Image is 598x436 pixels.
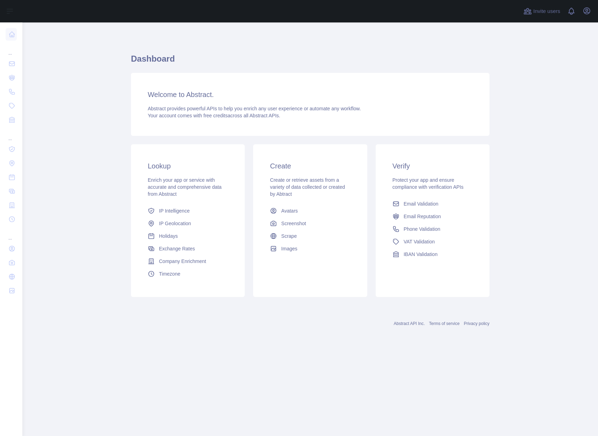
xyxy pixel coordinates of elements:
h3: Lookup [148,161,228,171]
span: Email Validation [404,200,438,207]
span: Invite users [533,7,560,15]
span: IP Intelligence [159,207,190,214]
a: VAT Validation [390,235,475,248]
div: ... [6,42,17,56]
h3: Welcome to Abstract. [148,90,473,99]
span: IP Geolocation [159,220,191,227]
a: Holidays [145,230,231,242]
a: IP Geolocation [145,217,231,230]
a: Abstract API Inc. [394,321,425,326]
span: Images [281,245,297,252]
h1: Dashboard [131,53,489,70]
a: Email Reputation [390,210,475,223]
span: IBAN Validation [404,251,438,258]
div: ... [6,227,17,241]
a: IP Intelligence [145,205,231,217]
span: Abstract provides powerful APIs to help you enrich any user experience or automate any workflow. [148,106,361,111]
a: Avatars [267,205,353,217]
span: Email Reputation [404,213,441,220]
span: Create or retrieve assets from a variety of data collected or created by Abtract [270,177,345,197]
a: Scrape [267,230,353,242]
div: ... [6,127,17,141]
span: Exchange Rates [159,245,195,252]
span: free credits [203,113,228,118]
a: Exchange Rates [145,242,231,255]
a: Images [267,242,353,255]
a: Email Validation [390,198,475,210]
a: Screenshot [267,217,353,230]
span: Screenshot [281,220,306,227]
a: Terms of service [429,321,459,326]
a: Timezone [145,268,231,280]
button: Invite users [522,6,562,17]
span: Enrich your app or service with accurate and comprehensive data from Abstract [148,177,222,197]
a: IBAN Validation [390,248,475,261]
a: Company Enrichment [145,255,231,268]
span: Protect your app and ensure compliance with verification APIs [392,177,464,190]
span: Phone Validation [404,226,440,233]
span: Company Enrichment [159,258,206,265]
span: VAT Validation [404,238,435,245]
span: Holidays [159,233,178,240]
span: Avatars [281,207,298,214]
span: Your account comes with across all Abstract APIs. [148,113,280,118]
span: Scrape [281,233,297,240]
h3: Create [270,161,350,171]
span: Timezone [159,270,180,277]
h3: Verify [392,161,473,171]
a: Privacy policy [464,321,489,326]
a: Phone Validation [390,223,475,235]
